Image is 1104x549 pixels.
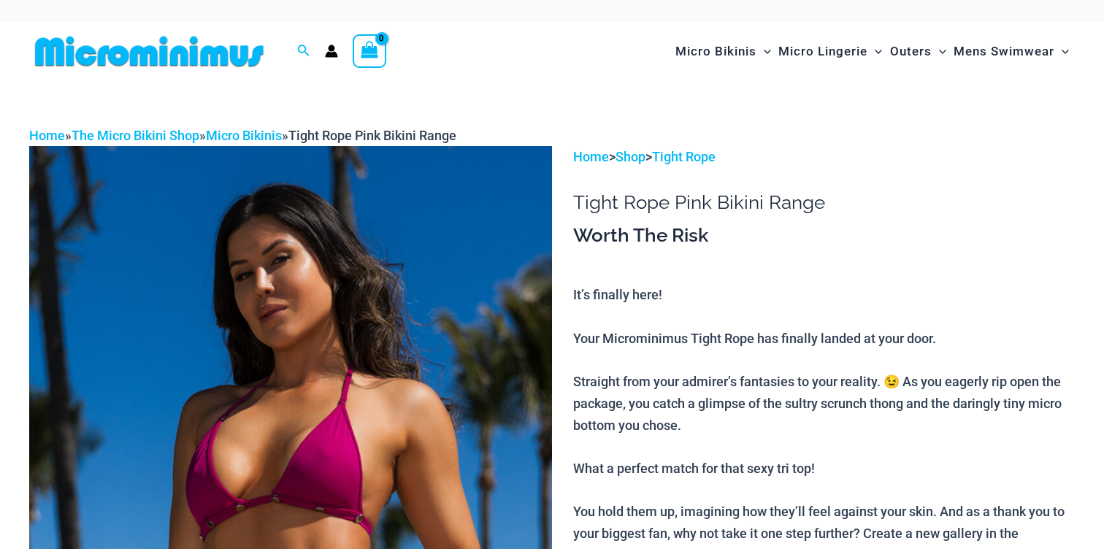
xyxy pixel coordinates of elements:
[672,29,775,74] a: Micro BikinisMenu ToggleMenu Toggle
[573,146,1075,168] p: > >
[573,223,1075,248] h3: Worth The Risk
[670,27,1075,76] nav: Site Navigation
[573,191,1075,214] h1: Tight Rope Pink Bikini Range
[778,33,867,70] span: Micro Lingerie
[288,128,456,143] span: Tight Rope Pink Bikini Range
[932,33,946,70] span: Menu Toggle
[950,29,1073,74] a: Mens SwimwearMenu ToggleMenu Toggle
[867,33,882,70] span: Menu Toggle
[1054,33,1069,70] span: Menu Toggle
[297,42,310,61] a: Search icon link
[756,33,771,70] span: Menu Toggle
[325,45,338,58] a: Account icon link
[886,29,950,74] a: OutersMenu ToggleMenu Toggle
[616,149,645,164] a: Shop
[72,128,199,143] a: The Micro Bikini Shop
[206,128,282,143] a: Micro Bikinis
[652,149,716,164] a: Tight Rope
[29,128,456,143] span: » » »
[675,33,756,70] span: Micro Bikinis
[29,128,65,143] a: Home
[954,33,1054,70] span: Mens Swimwear
[353,34,386,68] a: View Shopping Cart, empty
[890,33,932,70] span: Outers
[29,35,269,68] img: MM SHOP LOGO FLAT
[775,29,886,74] a: Micro LingerieMenu ToggleMenu Toggle
[573,149,609,164] a: Home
